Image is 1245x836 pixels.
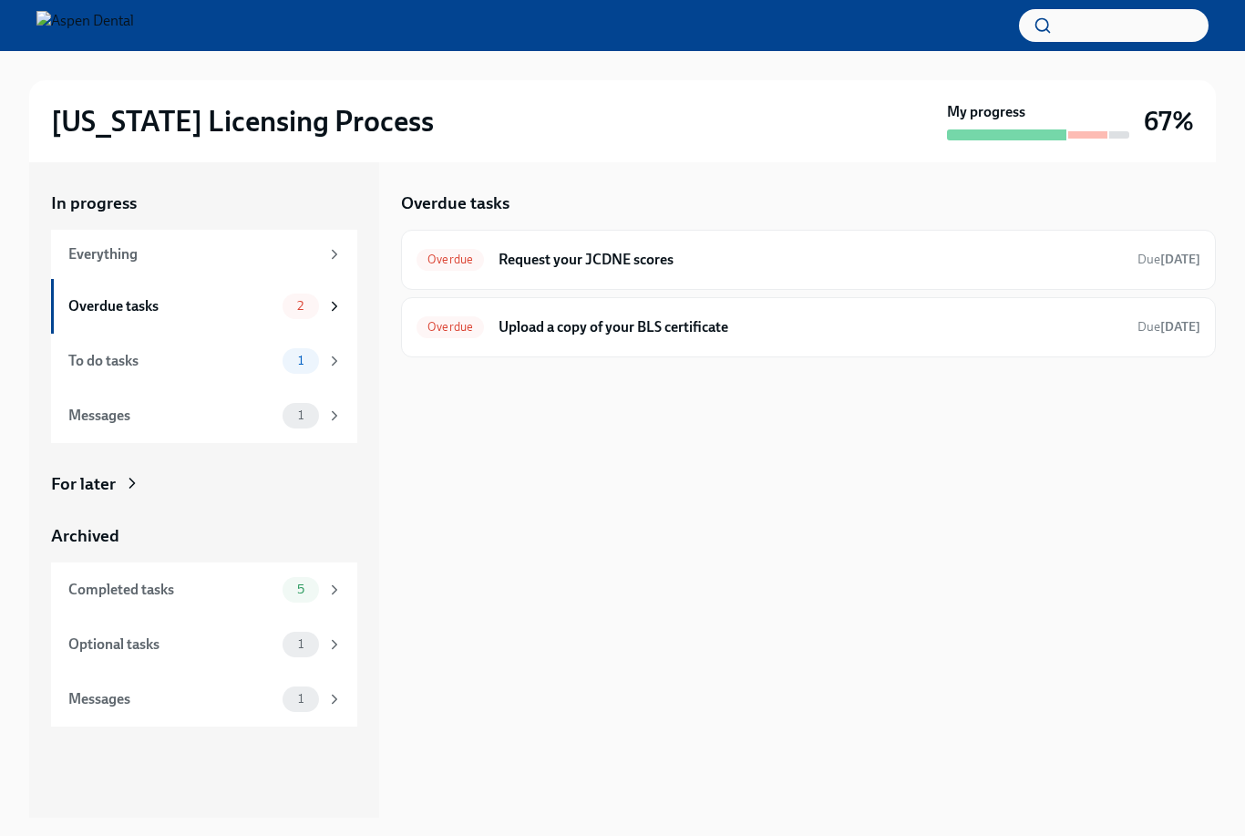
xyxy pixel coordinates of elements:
a: For later [51,472,357,496]
div: Messages [68,406,275,426]
a: Everything [51,230,357,279]
h6: Request your JCDNE scores [499,250,1123,270]
a: Optional tasks1 [51,617,357,672]
div: For later [51,472,116,496]
img: Aspen Dental [36,11,134,40]
span: Overdue [417,320,484,334]
a: OverdueUpload a copy of your BLS certificateDue[DATE] [417,313,1200,342]
a: To do tasks1 [51,334,357,388]
a: Archived [51,524,357,548]
span: July 26th, 2025 10:00 [1137,318,1200,335]
span: 1 [287,692,314,706]
span: Due [1137,252,1200,267]
span: 1 [287,408,314,422]
a: Overdue tasks2 [51,279,357,334]
div: Messages [68,689,275,709]
span: July 26th, 2025 10:00 [1137,251,1200,268]
h3: 67% [1144,105,1194,138]
strong: My progress [947,102,1025,122]
div: Completed tasks [68,580,275,600]
a: Messages1 [51,388,357,443]
div: Overdue tasks [68,296,275,316]
span: 1 [287,354,314,367]
h2: [US_STATE] Licensing Process [51,103,434,139]
span: 5 [286,583,315,596]
span: 1 [287,637,314,651]
div: Everything [68,244,319,264]
strong: [DATE] [1160,252,1200,267]
span: Due [1137,319,1200,335]
span: Overdue [417,253,484,266]
h5: Overdue tasks [401,191,509,215]
div: To do tasks [68,351,275,371]
span: 2 [286,299,314,313]
div: Optional tasks [68,635,275,655]
strong: [DATE] [1160,319,1200,335]
a: Messages1 [51,672,357,727]
a: Completed tasks5 [51,562,357,617]
h6: Upload a copy of your BLS certificate [499,317,1123,337]
a: In progress [51,191,357,215]
a: OverdueRequest your JCDNE scoresDue[DATE] [417,245,1200,274]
